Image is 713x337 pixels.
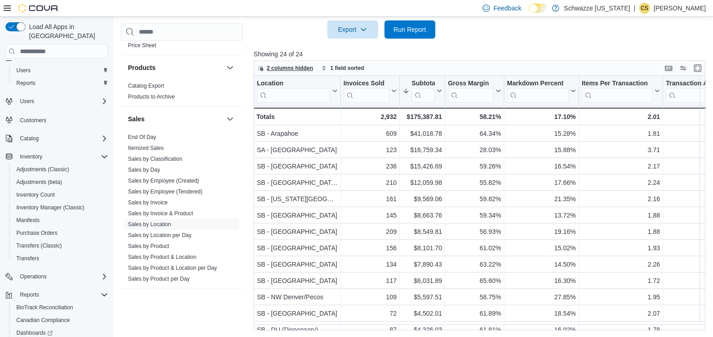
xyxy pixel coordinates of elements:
[403,259,442,270] div: $7,890.43
[2,270,112,283] button: Operations
[128,199,167,206] a: Sales by Invoice
[507,259,575,270] div: 14.50%
[225,114,236,124] button: Sales
[257,144,338,155] div: SA - [GEOGRAPHIC_DATA]
[343,210,396,221] div: 145
[128,94,175,100] a: Products to Archive
[403,144,442,155] div: $16,759.34
[13,240,65,251] a: Transfers (Classic)
[678,63,688,74] button: Display options
[128,265,217,271] a: Sales by Product & Location per Day
[448,79,494,103] div: Gross Margin
[128,42,156,49] span: Price Sheet
[581,243,660,253] div: 1.93
[448,128,501,139] div: 64.34%
[9,176,112,188] button: Adjustments (beta)
[448,259,501,270] div: 63.22%
[507,243,575,253] div: 15.02%
[13,302,108,313] span: BioTrack Reconciliation
[13,78,39,89] a: Reports
[121,80,243,106] div: Products
[128,264,217,272] span: Sales by Product & Location per Day
[403,275,442,286] div: $6,031.89
[507,111,575,122] div: 17.10%
[128,144,164,152] span: Itemized Sales
[20,98,34,105] span: Users
[448,79,494,88] div: Gross Margin
[16,114,108,125] span: Customers
[128,276,190,282] a: Sales by Product per Day
[16,151,46,162] button: Inventory
[403,324,442,335] div: $4,326.03
[257,275,338,286] div: SB - [GEOGRAPHIC_DATA]
[639,3,650,14] div: Clay Strickland
[403,210,442,221] div: $8,663.76
[257,259,338,270] div: SB - [GEOGRAPHIC_DATA]
[16,289,108,300] span: Reports
[343,128,396,139] div: 609
[16,329,53,337] span: Dashboards
[13,177,66,188] a: Adjustments (beta)
[9,301,112,314] button: BioTrack Reconciliation
[448,177,501,188] div: 55.82%
[128,178,199,184] a: Sales by Employee (Created)
[16,242,62,249] span: Transfers (Classic)
[257,243,338,253] div: SB - [GEOGRAPHIC_DATA]
[2,95,112,108] button: Users
[128,243,169,250] span: Sales by Product
[581,79,653,103] div: Items Per Transaction
[16,217,39,224] span: Manifests
[507,177,575,188] div: 17.66%
[13,78,108,89] span: Reports
[581,79,660,103] button: Items Per Transaction
[493,4,521,13] span: Feedback
[343,226,396,237] div: 209
[257,210,338,221] div: SB - [GEOGRAPHIC_DATA]
[16,271,50,282] button: Operations
[448,324,501,335] div: 61.81%
[16,133,42,144] button: Catalog
[128,63,223,72] button: Products
[13,177,108,188] span: Adjustments (beta)
[412,79,435,103] div: Subtotal
[9,188,112,201] button: Inventory Count
[403,79,442,103] button: Subtotal
[507,226,575,237] div: 19.16%
[9,314,112,327] button: Canadian Compliance
[121,132,243,288] div: Sales
[16,151,108,162] span: Inventory
[581,79,653,88] div: Items Per Transaction
[25,22,108,40] span: Load All Apps in [GEOGRAPHIC_DATA]
[16,191,55,198] span: Inventory Count
[448,111,501,122] div: 58.21%
[507,210,575,221] div: 13.72%
[581,177,660,188] div: 2.24
[581,308,660,319] div: 2.07
[128,221,171,228] span: Sales by Location
[16,166,69,173] span: Adjustments (Classic)
[330,64,364,72] span: 1 field sorted
[403,128,442,139] div: $41,018.78
[403,292,442,302] div: $5,597.51
[225,62,236,73] button: Products
[13,202,108,213] span: Inventory Manager (Classic)
[128,156,182,162] a: Sales by Classification
[13,228,61,238] a: Purchase Orders
[692,63,703,74] button: Enter fullscreen
[9,64,112,77] button: Users
[581,275,660,286] div: 1.72
[257,292,338,302] div: SB - NW Denver/Pecos
[384,20,435,39] button: Run Report
[343,292,396,302] div: 109
[343,79,396,103] button: Invoices Sold
[448,243,501,253] div: 61.02%
[257,308,338,319] div: SB - [GEOGRAPHIC_DATA]
[581,292,660,302] div: 1.95
[9,227,112,239] button: Purchase Orders
[128,253,197,261] span: Sales by Product & Location
[581,259,660,270] div: 2.26
[20,273,47,280] span: Operations
[13,65,34,76] a: Users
